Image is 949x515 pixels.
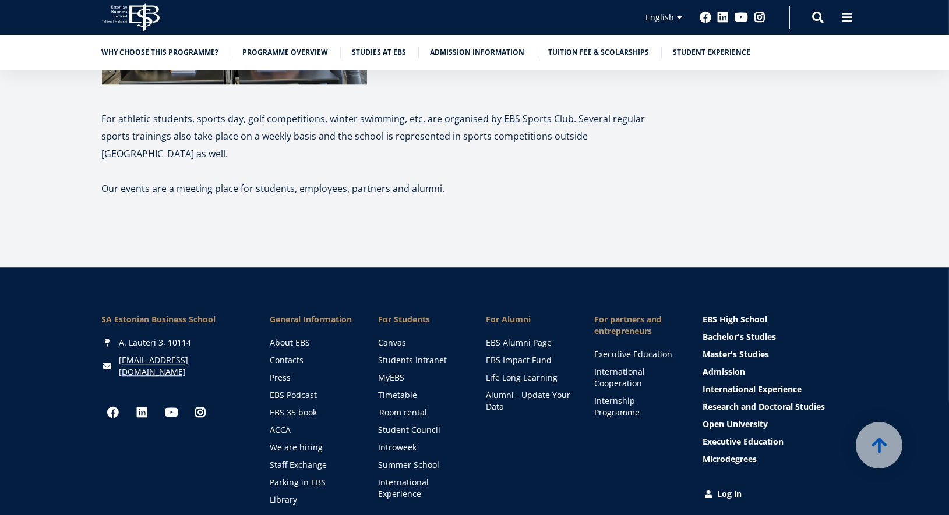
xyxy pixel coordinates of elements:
a: Timetable [378,389,463,401]
a: EBS Impact Fund [486,354,571,366]
a: ACCA [270,424,355,436]
a: Room rental [379,407,464,418]
a: Executive Education [703,436,848,447]
a: Studies at EBS [352,47,407,58]
a: Canvas [378,337,463,349]
a: EBS Alumni Page [486,337,571,349]
a: Introweek [378,442,463,453]
a: Student experience [673,47,751,58]
a: We are hiring [270,442,355,453]
a: Facebook [700,12,712,23]
a: MyEBS [378,372,463,383]
a: Programme overview [243,47,329,58]
a: Facebook [102,401,125,424]
a: Master's Studies [703,349,848,360]
a: Linkedin [718,12,729,23]
span: For athletic students, sports day, golf competitions, winter swimming, etc. are organised by EBS ... [102,112,645,160]
a: Contacts [270,354,355,366]
a: Youtube [160,401,184,424]
span: International Business Administration [13,177,144,187]
input: International Business Administration [3,177,10,185]
a: About EBS [270,337,355,349]
a: Summer School [378,459,463,471]
a: EBS High School [703,314,848,325]
a: Staff Exchange [270,459,355,471]
span: Our events are a meeting place for students, employees, partners and alumni. [102,182,445,195]
a: Microdegrees [703,453,848,465]
a: Research and Doctoral Studies [703,401,848,413]
span: General Information [270,314,355,325]
a: Library [270,494,355,506]
a: Student Council [378,424,463,436]
a: International Experience [378,477,463,500]
span: For partners and entrepreneurs [594,314,679,337]
span: For Alumni [486,314,571,325]
a: For Students [378,314,463,325]
input: Impactful Entrepreneurship [3,162,10,170]
a: [EMAIL_ADDRESS][DOMAIN_NAME] [119,354,247,378]
a: Admission information [431,47,525,58]
a: EBS 35 book [270,407,355,418]
a: Tuition fee & scolarships [549,47,650,58]
a: Life Long Learning [486,372,571,383]
a: Parking in EBS [270,477,355,488]
input: Entrepreneurship and Business Administration (session-based studies in [GEOGRAPHIC_DATA]) [3,208,10,215]
span: Last name [277,1,313,11]
input: Entrepreneurship and Business Administration (daytime studies in [GEOGRAPHIC_DATA]) [3,193,10,200]
a: Youtube [735,12,749,23]
a: Executive Education [594,349,679,360]
div: A. Lauteri 3, 10114 [102,337,247,349]
div: SA Estonian Business School [102,314,247,325]
a: Open University [703,418,848,430]
span: Entrepreneurship and Business Administration (session-based studies in [GEOGRAPHIC_DATA]) [13,207,341,218]
a: Students Intranet [378,354,463,366]
span: Impactful Entrepreneurship [13,162,110,172]
a: Alumni - Update Your Data [486,389,571,413]
a: Bachelor's Studies [703,331,848,343]
a: Instagram [189,401,213,424]
a: Admission [703,366,848,378]
a: Linkedin [131,401,154,424]
a: International Experience [703,383,848,395]
a: Log in [703,488,848,500]
span: Entrepreneurship and Business Administration (daytime studies in [GEOGRAPHIC_DATA]) [13,192,321,203]
a: EBS Podcast [270,389,355,401]
a: Internship Programme [594,395,679,418]
a: Why choose this programme? [102,47,219,58]
a: Press [270,372,355,383]
a: Instagram [754,12,766,23]
a: International Cooperation [594,366,679,389]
